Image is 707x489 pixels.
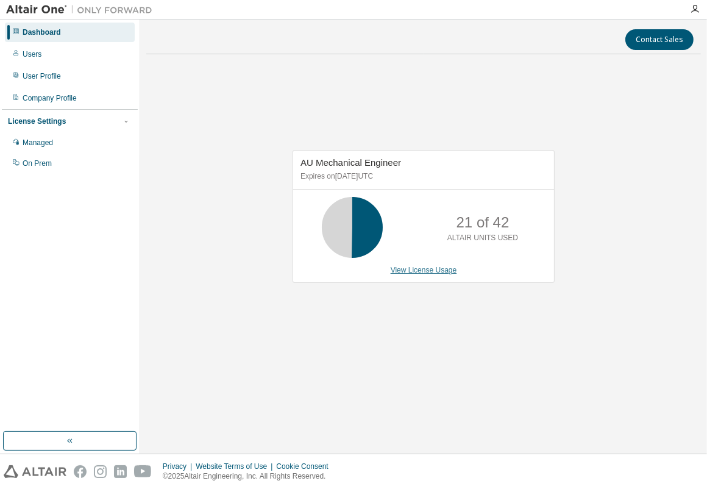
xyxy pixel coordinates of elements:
[457,212,510,233] p: 21 of 42
[23,27,61,37] div: Dashboard
[300,171,544,182] p: Expires on [DATE] UTC
[300,157,401,168] span: AU Mechanical Engineer
[4,465,66,478] img: altair_logo.svg
[447,233,518,243] p: ALTAIR UNITS USED
[196,462,276,471] div: Website Terms of Use
[74,465,87,478] img: facebook.svg
[23,138,53,148] div: Managed
[391,266,457,274] a: View License Usage
[23,49,41,59] div: Users
[163,462,196,471] div: Privacy
[8,116,66,126] div: License Settings
[6,4,158,16] img: Altair One
[23,71,61,81] div: User Profile
[23,159,52,168] div: On Prem
[23,93,77,103] div: Company Profile
[276,462,335,471] div: Cookie Consent
[163,471,336,482] p: © 2025 Altair Engineering, Inc. All Rights Reserved.
[94,465,107,478] img: instagram.svg
[114,465,127,478] img: linkedin.svg
[134,465,152,478] img: youtube.svg
[625,29,694,50] button: Contact Sales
